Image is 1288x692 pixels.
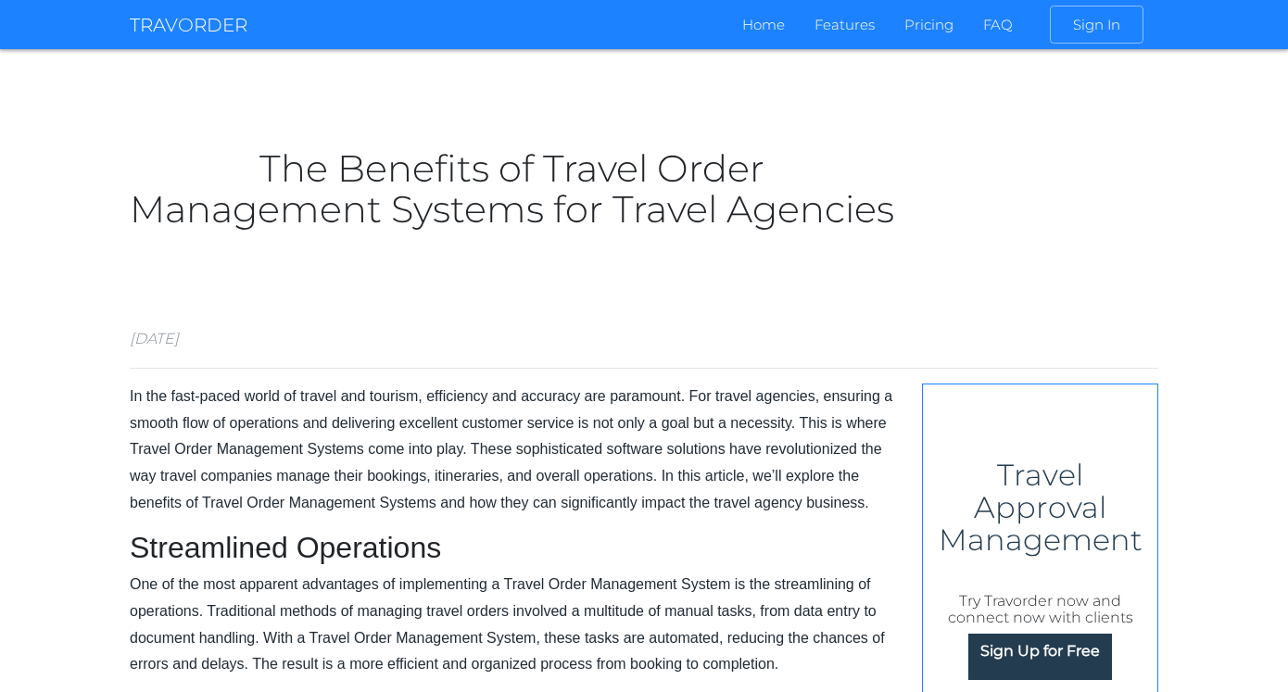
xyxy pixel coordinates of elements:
[937,593,1143,625] h6: Try Travorder now and connect now with clients
[130,532,894,564] h2: Streamlined Operations
[130,330,179,347] em: [DATE]
[968,634,1112,680] a: Sign Up for Free
[130,148,894,230] h1: The Benefits of Travel Order Management Systems for Travel Agencies
[130,384,894,517] p: In the fast-paced world of travel and tourism, efficiency and accuracy are paramount. For travel ...
[130,4,247,46] a: TRAVORDER
[130,572,894,678] p: One of the most apparent advantages of implementing a Travel Order Management System is the strea...
[1050,6,1143,44] span: Sign In
[937,459,1143,557] h2: Travel Approval Management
